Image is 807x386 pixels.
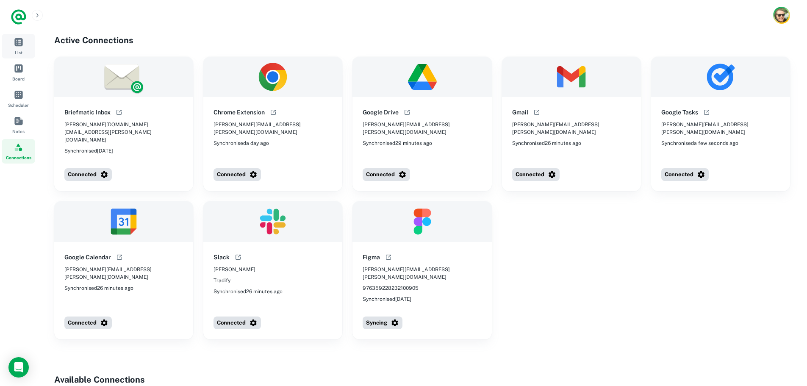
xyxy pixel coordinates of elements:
a: List [2,34,35,58]
img: Google Tasks [651,57,790,97]
button: Open help documentation [114,252,125,262]
span: Synchronised 29 minutes ago [363,139,432,147]
img: Slack [203,201,342,242]
button: Open help documentation [114,107,124,117]
a: Notes [2,113,35,137]
img: Chrome Extension [203,57,342,97]
div: Open Intercom Messenger [8,357,29,378]
img: Karl Chaffey [774,8,789,22]
span: Synchronised 26 minutes ago [512,139,581,147]
h6: Google Tasks [661,108,698,117]
span: Synchronised [DATE] [363,295,411,303]
h6: Gmail [512,108,528,117]
span: Scheduler [8,102,29,108]
span: List [15,49,22,56]
span: 976359228232100905 [363,284,419,292]
img: Briefmatic Inbox [54,57,193,97]
img: Gmail [502,57,641,97]
span: [PERSON_NAME][EMAIL_ADDRESS][PERSON_NAME][DOMAIN_NAME] [363,121,481,136]
span: Synchronised a day ago [214,139,269,147]
h6: Briefmatic Inbox [64,108,111,117]
button: Connected [214,317,261,329]
span: Connections [6,154,31,161]
span: [PERSON_NAME][DOMAIN_NAME][EMAIL_ADDRESS][PERSON_NAME][DOMAIN_NAME] [64,121,183,144]
button: Open help documentation [532,107,542,117]
span: [PERSON_NAME][EMAIL_ADDRESS][PERSON_NAME][DOMAIN_NAME] [64,266,183,281]
button: Open help documentation [383,252,394,262]
h6: Figma [363,253,380,262]
button: Open help documentation [402,107,412,117]
img: Google Calendar [54,201,193,242]
button: Connected [64,317,112,329]
button: Connected [64,168,112,181]
button: Connected [214,168,261,181]
a: Connections [2,139,35,164]
button: Syncing [363,317,402,329]
button: Open help documentation [268,107,278,117]
button: Open help documentation [233,252,243,262]
h6: Google Drive [363,108,399,117]
img: Google Drive [352,57,491,97]
span: Synchronised 26 minutes ago [214,288,283,295]
span: [PERSON_NAME][EMAIL_ADDRESS][PERSON_NAME][DOMAIN_NAME] [214,121,332,136]
button: Connected [363,168,410,181]
a: Board [2,60,35,85]
span: Synchronised [DATE] [64,147,113,155]
a: Scheduler [2,86,35,111]
span: [PERSON_NAME][EMAIL_ADDRESS][PERSON_NAME][DOMAIN_NAME] [661,121,780,136]
h6: Google Calendar [64,253,111,262]
button: Connected [512,168,560,181]
button: Account button [773,7,790,24]
span: Notes [12,128,25,135]
img: Figma [352,201,491,242]
span: [PERSON_NAME][EMAIL_ADDRESS][PERSON_NAME][DOMAIN_NAME] [512,121,631,136]
h4: Active Connections [54,34,790,47]
h6: Chrome Extension [214,108,265,117]
span: Board [12,75,25,82]
button: Open help documentation [702,107,712,117]
span: [PERSON_NAME][EMAIL_ADDRESS][PERSON_NAME][DOMAIN_NAME] [363,266,481,281]
a: Logo [10,8,27,25]
span: [PERSON_NAME] [214,266,255,273]
span: Tradify [214,277,230,284]
span: Synchronised a few seconds ago [661,139,738,147]
h6: Slack [214,253,230,262]
span: Synchronised 26 minutes ago [64,284,133,292]
button: Connected [661,168,709,181]
h4: Available Connections [54,373,790,386]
